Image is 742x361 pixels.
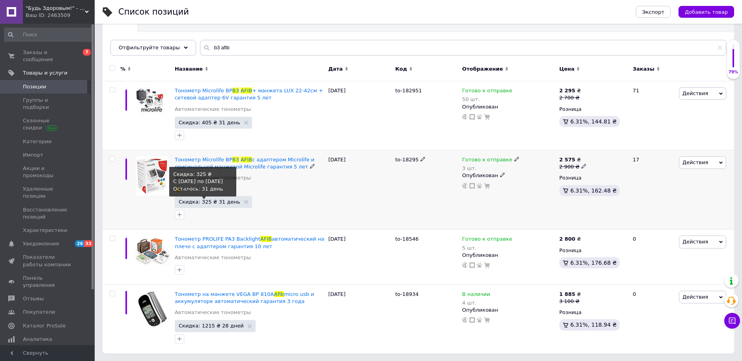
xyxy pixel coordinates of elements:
a: Тонометр Microlife BPB3AFIB+ манжета LUX 22-42см + сетевой адаптер 6V гарантия 5 лет [175,88,323,101]
div: ₴ [559,291,581,298]
div: 71 [628,81,677,150]
span: Действия [682,90,708,96]
span: Экспорт [642,9,664,15]
span: 26 [75,240,84,247]
span: to-18546 [395,236,419,242]
span: to-18295 [395,157,419,163]
div: Опубликован [462,307,555,314]
span: Показатели работы компании [23,254,73,268]
button: Чат с покупателем [724,313,740,329]
span: to-18934 [395,291,419,297]
span: to-182951 [395,88,422,94]
span: Аналитика [23,336,52,343]
div: Розница [559,106,626,113]
div: 2 900 ₴ [559,163,587,170]
span: Отображение [462,65,503,73]
span: Каталог ProSale [23,322,65,329]
span: Позиции [23,83,46,90]
b: 2 575 [559,157,576,163]
span: Акции и промокоды [23,165,73,179]
div: ₴ [559,236,581,243]
span: 7 [83,49,91,56]
span: Afib [274,291,284,297]
span: Панель управления [23,275,73,289]
span: Заказы и сообщения [23,49,73,63]
img: Тонометр PROLIFE PA3 Backlight AFIB автоматический на плечо с адаптером гарантия 10 лет [134,236,171,266]
input: Поиск по названию позиции, артикулу и поисковым запросам [200,40,726,56]
span: Скидка: 1215 ₴ 28 дней [179,323,244,328]
span: Название [175,65,203,73]
div: Розница [559,174,626,181]
input: Поиск [4,28,93,42]
span: Удаленные позиции [23,185,73,200]
span: % [120,65,125,73]
div: 79% [727,69,740,75]
span: 6.31%, 176.68 ₴ [570,260,617,266]
span: Характеристики [23,227,67,234]
div: [DATE] [326,230,393,285]
span: Уведомления [23,240,59,247]
button: Добавить товар [678,6,734,18]
span: Тонометр PROLIFE PA3 Backlight [175,236,260,242]
span: 6.31%, 144.81 ₴ [570,118,617,125]
span: AFIB [241,157,252,163]
span: "Будь Здоровым!" - интернет-магазин медтехники для дома. [26,5,85,12]
a: Автоматические тонометры [175,309,251,316]
span: Сезонные скидки [23,117,73,131]
span: 33 [84,240,93,247]
span: AFIB [260,236,272,242]
span: Тонометр Microlife BP [175,88,232,94]
div: Список позиций [118,8,189,16]
div: [DATE] [326,150,393,230]
span: 6.31%, 118.94 ₴ [570,322,617,328]
a: Тонометр на манжете VEGA BP 810AAfibmicro usb и аккумуляторе автоматический гарантия 3 года [175,291,314,304]
span: Импорт [23,152,43,159]
div: [DATE] [326,81,393,150]
div: 4 шт. [462,300,490,306]
span: автоматический на плечо с адаптером гарантия 10 лет [175,236,324,249]
span: Добавить товар [685,9,728,15]
div: 5 шт. [462,245,512,251]
span: Действия [682,159,708,165]
a: Автоматические тонометры [175,106,251,113]
div: Опубликован [462,172,555,179]
span: Опубликованные [110,40,164,47]
div: 17 [628,150,677,230]
div: 0 [628,230,677,285]
span: Тонометр Microlife BP [175,157,232,163]
div: Розница [559,309,626,316]
span: Действия [682,294,708,300]
div: Розница [559,247,626,254]
div: 0 [628,284,677,353]
span: Восстановление позиций [23,206,73,221]
span: AFIB [241,88,252,94]
div: Опубликован [462,103,555,110]
span: B3 [232,157,239,163]
div: 3 100 ₴ [559,298,581,305]
span: Действия [682,239,708,245]
b: 2 800 [559,236,576,242]
span: Скидка: 325 ₴ 31 день [179,199,240,204]
span: Код [395,65,407,73]
div: ₴ [559,87,581,94]
div: 3 шт. [462,165,520,171]
b: 1 885 [559,291,576,297]
span: Группы и подборки [23,97,73,111]
a: Тонометр Microlife BPB3AFIBс адаптером Microlife и оригинальной манжетой Microlife гарантия 5 лет [175,157,314,170]
img: Тонометр Microlife BP B3 AFIB с адаптером Microlife и оригинальной манжетой Microlife гарантия 5 лет [136,156,168,195]
span: Тонометр на манжете VEGA BP 810A [175,291,274,297]
div: ₴ [559,156,587,163]
span: В наличии [462,291,490,299]
span: Товары и услуги [23,69,67,77]
div: [DATE] [326,284,393,353]
a: Автоматические тонометры [175,254,251,261]
img: Тонометр на манжете VEGA BP 810A Afib micro usb и аккумуляторе автоматический гарантия 3 года [134,291,171,327]
span: Отзывы [23,295,44,302]
span: Дата [328,65,343,73]
span: B3 [232,88,239,94]
div: Опубликован [462,252,555,259]
span: 6.31%, 162.48 ₴ [570,187,617,194]
div: Ваш ID: 2463509 [26,12,95,19]
b: 2 295 [559,88,576,94]
span: Готово к отправке [462,236,512,244]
